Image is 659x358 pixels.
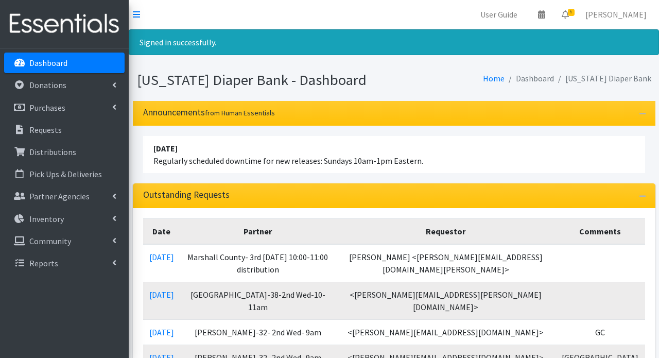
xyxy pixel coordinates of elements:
[180,244,336,282] td: Marshall County- 3rd [DATE] 10:00-11:00 distribution
[180,282,336,319] td: [GEOGRAPHIC_DATA]-38-2nd Wed-10-11am
[4,120,125,140] a: Requests
[205,108,275,117] small: from Human Essentials
[143,107,275,118] h3: Announcements
[29,80,66,90] p: Donations
[4,97,125,118] a: Purchases
[4,53,125,73] a: Dashboard
[29,147,76,157] p: Distributions
[4,164,125,184] a: Pick Ups & Deliveries
[180,319,336,345] td: [PERSON_NAME]-32- 2nd Wed- 9am
[180,218,336,244] th: Partner
[554,71,651,86] li: [US_STATE] Diaper Bank
[29,258,58,268] p: Reports
[483,73,505,83] a: Home
[29,191,90,201] p: Partner Agencies
[336,218,556,244] th: Requestor
[336,319,556,345] td: <[PERSON_NAME][EMAIL_ADDRESS][DOMAIN_NAME]>
[29,214,64,224] p: Inventory
[29,58,67,68] p: Dashboard
[149,327,174,337] a: [DATE]
[553,4,577,25] a: 6
[577,4,655,25] a: [PERSON_NAME]
[149,252,174,262] a: [DATE]
[4,253,125,274] a: Reports
[472,4,526,25] a: User Guide
[143,136,645,173] li: Regularly scheduled downtime for new releases: Sundays 10am-1pm Eastern.
[149,289,174,300] a: [DATE]
[153,143,178,154] strong: [DATE]
[29,103,65,113] p: Purchases
[568,9,575,16] span: 6
[137,71,390,89] h1: [US_STATE] Diaper Bank - Dashboard
[4,7,125,41] img: HumanEssentials
[143,190,230,200] h3: Outstanding Requests
[29,125,62,135] p: Requests
[336,282,556,319] td: <[PERSON_NAME][EMAIL_ADDRESS][PERSON_NAME][DOMAIN_NAME]>
[336,244,556,282] td: [PERSON_NAME] <[PERSON_NAME][EMAIL_ADDRESS][DOMAIN_NAME][PERSON_NAME]>
[29,236,71,246] p: Community
[29,169,102,179] p: Pick Ups & Deliveries
[4,142,125,162] a: Distributions
[556,319,645,345] td: GC
[4,186,125,207] a: Partner Agencies
[143,218,180,244] th: Date
[4,209,125,229] a: Inventory
[556,218,645,244] th: Comments
[4,231,125,251] a: Community
[129,29,659,55] div: Signed in successfully.
[4,75,125,95] a: Donations
[505,71,554,86] li: Dashboard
